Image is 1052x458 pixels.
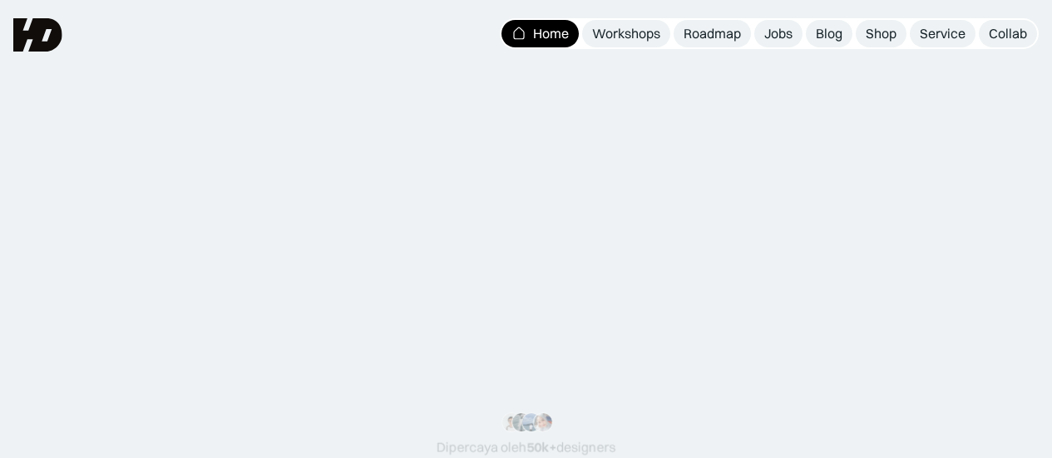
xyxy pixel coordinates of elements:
[501,20,579,47] a: Home
[979,20,1037,47] a: Collab
[533,25,569,42] div: Home
[856,20,906,47] a: Shop
[989,25,1027,42] div: Collab
[674,20,751,47] a: Roadmap
[816,25,842,42] div: Blog
[582,20,670,47] a: Workshops
[910,20,975,47] a: Service
[526,439,556,456] span: 50k+
[920,25,966,42] div: Service
[684,25,741,42] div: Roadmap
[764,25,793,42] div: Jobs
[437,439,615,456] div: Dipercaya oleh designers
[754,20,803,47] a: Jobs
[806,20,852,47] a: Blog
[592,25,660,42] div: Workshops
[866,25,896,42] div: Shop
